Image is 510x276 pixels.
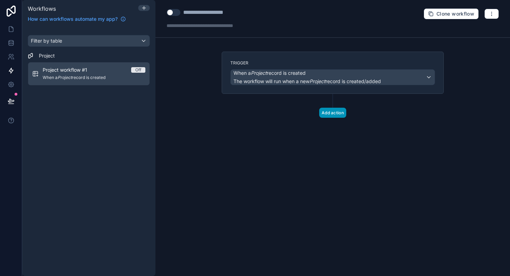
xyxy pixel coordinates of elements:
[436,11,474,17] span: Clone workflow
[319,108,346,118] button: Add action
[25,16,129,23] a: How can workflows automate my app?
[251,70,267,76] em: Project
[230,60,435,66] label: Trigger
[424,8,479,19] button: Clone workflow
[28,16,118,23] span: How can workflows automate my app?
[233,78,381,84] span: The workflow will run when a new record is created/added
[28,5,56,12] span: Workflows
[309,78,325,84] em: Project
[230,69,435,85] button: When aProjectrecord is createdThe workflow will run when a newProjectrecord is created/added
[233,70,306,77] span: When a record is created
